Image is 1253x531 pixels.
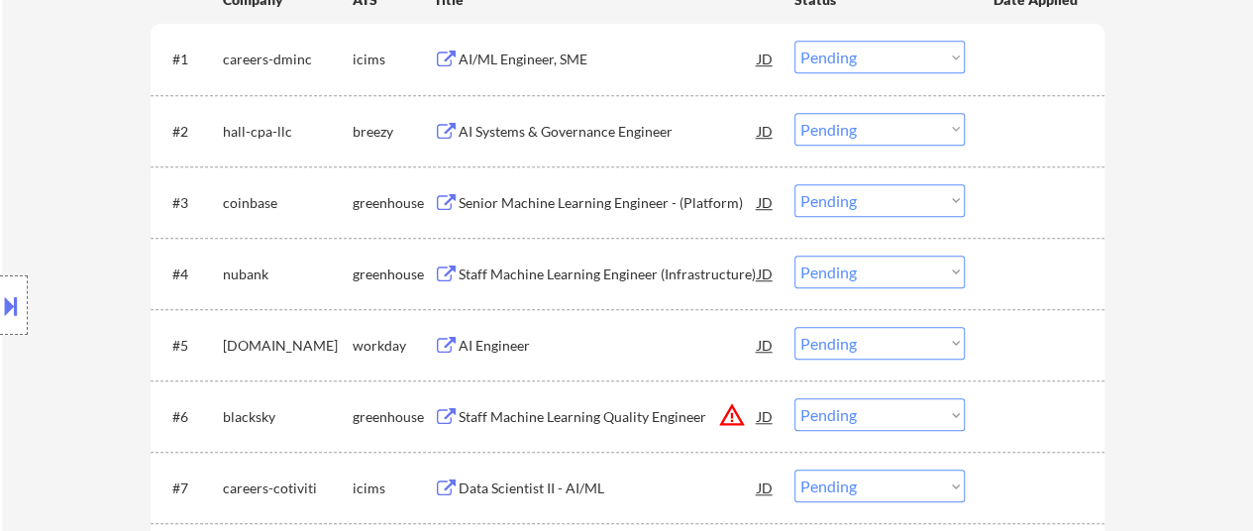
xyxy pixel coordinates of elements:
[459,193,758,213] div: Senior Machine Learning Engineer - (Platform)
[756,113,776,149] div: JD
[459,336,758,356] div: AI Engineer
[459,122,758,142] div: AI Systems & Governance Engineer
[172,50,207,69] div: #1
[223,50,353,69] div: careers-dminc
[353,407,434,427] div: greenhouse
[459,50,758,69] div: AI/ML Engineer, SME
[459,265,758,284] div: Staff Machine Learning Engineer (Infrastructure)
[459,407,758,427] div: Staff Machine Learning Quality Engineer
[756,327,776,363] div: JD
[756,184,776,220] div: JD
[718,401,746,429] button: warning_amber
[353,265,434,284] div: greenhouse
[756,256,776,291] div: JD
[756,470,776,505] div: JD
[756,398,776,434] div: JD
[353,50,434,69] div: icims
[353,478,434,498] div: icims
[353,336,434,356] div: workday
[353,122,434,142] div: breezy
[459,478,758,498] div: Data Scientist II - AI/ML
[756,41,776,76] div: JD
[353,193,434,213] div: greenhouse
